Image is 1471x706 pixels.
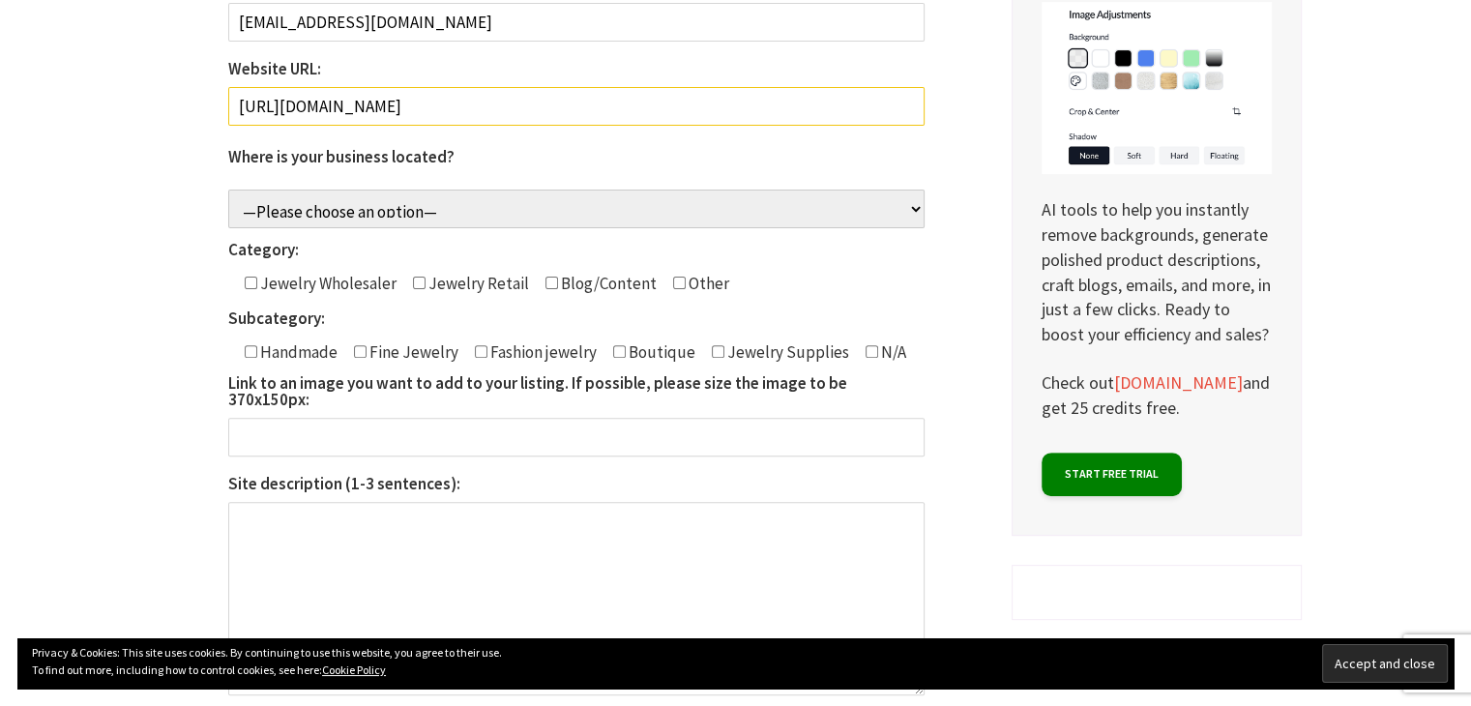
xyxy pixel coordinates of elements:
p: Check out and get 25 credits free. [1042,370,1272,420]
b: Category: [228,239,299,260]
span: Boutique [626,341,695,363]
a: Cookie Policy [322,662,386,677]
b: Website URL: [228,58,321,79]
a: Start free trial [1042,453,1182,496]
span: Fashion jewelry [487,341,597,363]
b: Where is your business located? [228,146,455,167]
p: AI tools to help you instantly remove backgrounds, generate polished product descriptions, craft ... [1042,2,1272,347]
span: Jewelry Retail [426,273,529,294]
input: Website URL: [228,87,925,126]
span: Other [686,273,729,294]
input: Accept and close [1322,644,1448,683]
span: Blog/Content [558,273,657,294]
b: Site description (1-3 sentences): [228,473,460,494]
textarea: Site description (1-3 sentences): [228,502,925,695]
span: N/A [878,341,906,363]
b: Link to an image you want to add to your listing. If possible, please size the image to be 370x15... [228,372,847,410]
span: Jewelry Supplies [724,341,849,363]
span: Jewelry Wholesaler [257,273,397,294]
input: Link to an image you want to add to your listing. If possible, please size the image to be 370x15... [228,418,925,456]
b: Subcategory: [228,308,325,329]
input: Email: [228,3,925,42]
a: [DOMAIN_NAME] [1114,371,1243,395]
span: Handmade [257,341,338,363]
span: Fine Jewelry [367,341,458,363]
div: Privacy & Cookies: This site uses cookies. By continuing to use this website, you agree to their ... [17,638,1454,689]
